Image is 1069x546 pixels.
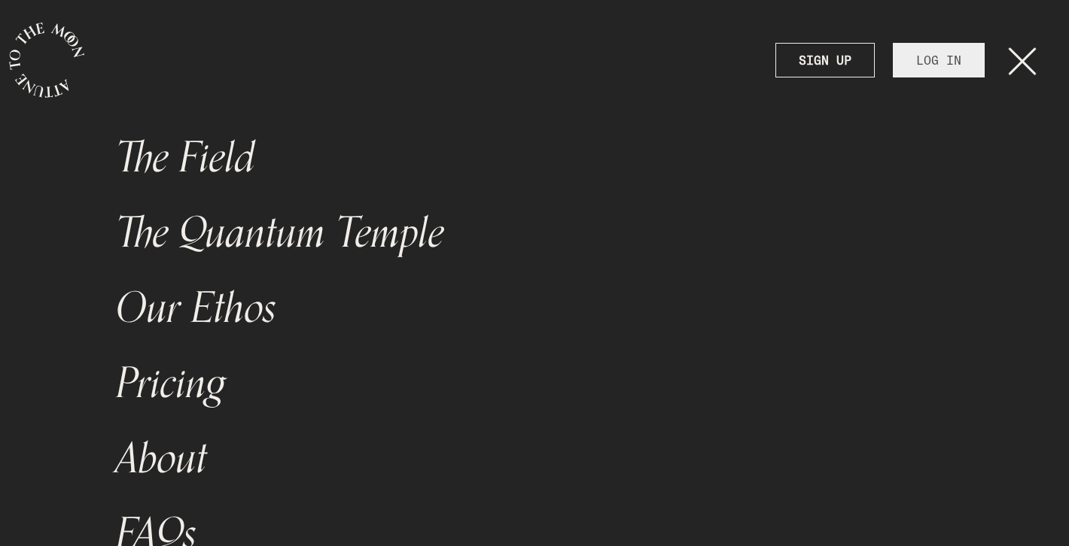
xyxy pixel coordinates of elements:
strong: SIGN UP [799,51,851,69]
a: Pricing [107,346,641,421]
a: The Quantum Temple [107,196,641,271]
a: LOG IN [893,43,985,77]
a: SIGN UP [775,43,875,77]
a: Our Ethos [107,271,641,346]
a: About [107,421,641,496]
a: The Field [107,120,641,196]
